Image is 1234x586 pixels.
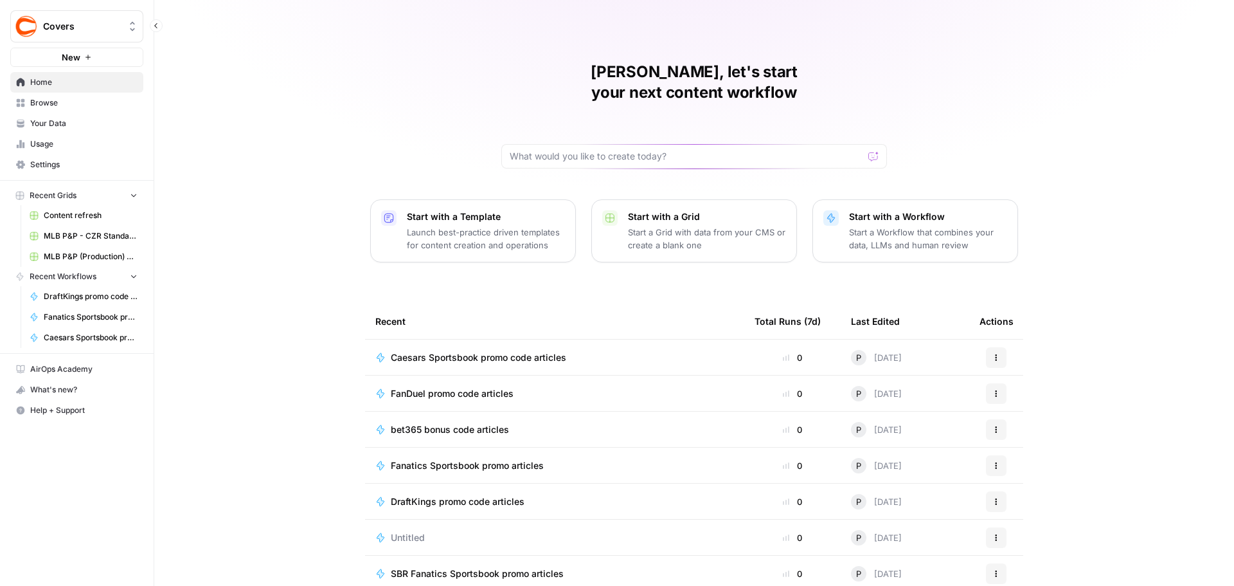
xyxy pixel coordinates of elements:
[407,210,565,223] p: Start with a Template
[851,422,902,437] div: [DATE]
[24,327,143,348] a: Caesars Sportsbook promo code articles
[510,150,863,163] input: What would you like to create today?
[856,351,861,364] span: P
[30,363,138,375] span: AirOps Academy
[10,10,143,42] button: Workspace: Covers
[391,423,509,436] span: bet365 bonus code articles
[628,226,786,252] p: Start a Grid with data from your CMS or create a blank one
[375,567,734,580] a: SBR Fanatics Sportsbook promo articles
[856,567,861,580] span: P
[851,458,902,473] div: [DATE]
[30,118,138,129] span: Your Data
[856,387,861,400] span: P
[391,531,425,544] span: Untitled
[851,494,902,509] div: [DATE]
[849,226,1007,252] p: Start a Workflow that combines your data, LLMs and human review
[391,567,564,580] span: SBR Fanatics Sportsbook promo articles
[375,495,734,508] a: DraftKings promo code articles
[856,495,861,508] span: P
[43,20,121,33] span: Covers
[10,359,143,380] a: AirOps Academy
[755,387,830,400] div: 0
[851,386,902,401] div: [DATE]
[628,210,786,223] p: Start with a Grid
[856,531,861,544] span: P
[591,199,797,262] button: Start with a GridStart a Grid with data from your CMS or create a blank one
[30,77,138,88] span: Home
[375,351,734,364] a: Caesars Sportsbook promo code articles
[391,387,514,400] span: FanDuel promo code articles
[10,154,143,175] a: Settings
[24,205,143,226] a: Content refresh
[370,199,576,262] button: Start with a TemplateLaunch best-practice driven templates for content creation and operations
[501,62,887,103] h1: [PERSON_NAME], let's start your next content workflow
[62,51,80,64] span: New
[30,138,138,150] span: Usage
[407,226,565,252] p: Launch best-practice driven templates for content creation and operations
[755,423,830,436] div: 0
[10,400,143,421] button: Help + Support
[849,210,1007,223] p: Start with a Workflow
[44,210,138,221] span: Content refresh
[375,423,734,436] a: bet365 bonus code articles
[24,307,143,327] a: Fanatics Sportsbook promo articles
[375,304,734,339] div: Recent
[10,113,143,134] a: Your Data
[979,304,1014,339] div: Actions
[11,380,143,399] div: What's new?
[391,495,524,508] span: DraftKings promo code articles
[10,267,143,286] button: Recent Workflows
[856,423,861,436] span: P
[755,531,830,544] div: 0
[755,567,830,580] div: 0
[755,495,830,508] div: 0
[391,351,566,364] span: Caesars Sportsbook promo code articles
[44,332,138,343] span: Caesars Sportsbook promo code articles
[15,15,38,38] img: Covers Logo
[10,186,143,205] button: Recent Grids
[856,459,861,472] span: P
[44,230,138,242] span: MLB P&P - CZR Standard (Production) Grid (3)
[755,304,821,339] div: Total Runs (7d)
[375,531,734,544] a: Untitled
[24,246,143,267] a: MLB P&P (Production) Grid (7)
[851,350,902,365] div: [DATE]
[375,387,734,400] a: FanDuel promo code articles
[851,566,902,581] div: [DATE]
[10,380,143,400] button: What's new?
[30,405,138,416] span: Help + Support
[10,134,143,154] a: Usage
[44,251,138,262] span: MLB P&P (Production) Grid (7)
[851,304,900,339] div: Last Edited
[30,190,76,201] span: Recent Grids
[24,226,143,246] a: MLB P&P - CZR Standard (Production) Grid (3)
[755,459,830,472] div: 0
[30,271,96,282] span: Recent Workflows
[30,97,138,109] span: Browse
[44,291,138,302] span: DraftKings promo code articles
[10,72,143,93] a: Home
[30,159,138,170] span: Settings
[812,199,1018,262] button: Start with a WorkflowStart a Workflow that combines your data, LLMs and human review
[851,530,902,545] div: [DATE]
[10,48,143,67] button: New
[24,286,143,307] a: DraftKings promo code articles
[755,351,830,364] div: 0
[375,459,734,472] a: Fanatics Sportsbook promo articles
[44,311,138,323] span: Fanatics Sportsbook promo articles
[391,459,544,472] span: Fanatics Sportsbook promo articles
[10,93,143,113] a: Browse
